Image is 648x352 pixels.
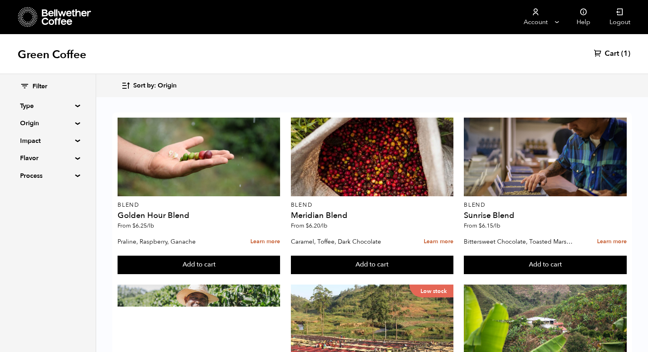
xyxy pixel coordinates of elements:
[409,285,453,297] p: Low stock
[20,171,75,181] summary: Process
[464,202,626,208] p: Blend
[20,153,75,163] summary: Flavor
[132,222,136,230] span: $
[291,212,453,220] h4: Meridian Blend
[597,233,627,250] a: Learn more
[291,256,453,274] button: Add to cart
[20,101,75,111] summary: Type
[118,202,280,208] p: Blend
[133,81,177,90] span: Sort by: Origin
[118,212,280,220] h4: Golden Hour Blend
[291,202,453,208] p: Blend
[320,222,327,230] span: /lb
[121,76,177,95] button: Sort by: Origin
[118,222,154,230] span: From
[33,82,47,91] span: Filter
[291,222,327,230] span: From
[306,222,309,230] span: $
[118,236,228,248] p: Praline, Raspberry, Ganache
[147,222,154,230] span: /lb
[20,136,75,146] summary: Impact
[594,49,630,59] a: Cart (1)
[464,212,626,220] h4: Sunrise Blend
[306,222,327,230] bdi: 6.20
[479,222,500,230] bdi: 6.15
[291,236,402,248] p: Caramel, Toffee, Dark Chocolate
[493,222,500,230] span: /lb
[479,222,482,230] span: $
[18,47,86,62] h1: Green Coffee
[621,49,630,59] span: (1)
[250,233,280,250] a: Learn more
[464,256,626,274] button: Add to cart
[464,222,500,230] span: From
[424,233,453,250] a: Learn more
[118,256,280,274] button: Add to cart
[20,118,75,128] summary: Origin
[605,49,619,59] span: Cart
[132,222,154,230] bdi: 6.25
[464,236,575,248] p: Bittersweet Chocolate, Toasted Marshmallow, Candied Orange, Praline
